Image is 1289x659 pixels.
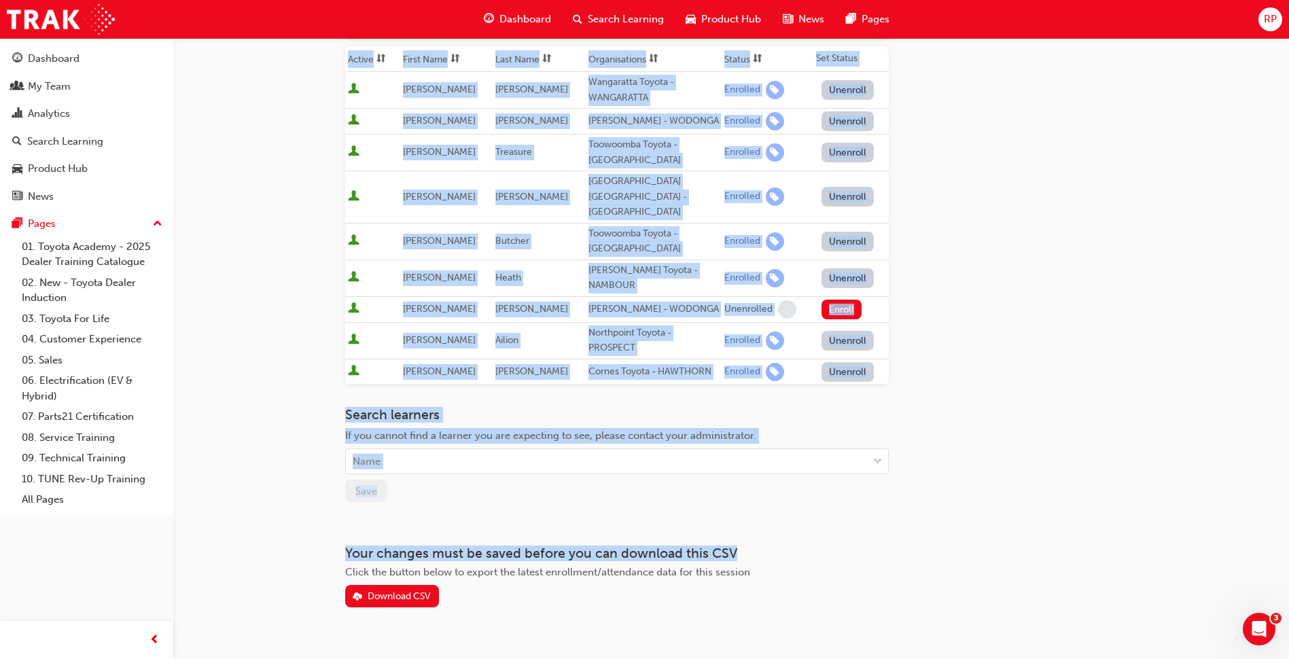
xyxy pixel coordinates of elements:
[588,12,664,27] span: Search Learning
[822,80,875,100] button: Unenroll
[484,11,494,28] span: guage-icon
[5,211,168,236] button: Pages
[675,5,772,33] a: car-iconProduct Hub
[495,272,521,283] span: Heath
[28,79,71,94] div: My Team
[722,46,813,72] th: Toggle SortBy
[724,272,760,285] div: Enrolled
[16,308,168,329] a: 03. Toyota For Life
[846,11,856,28] span: pages-icon
[16,406,168,427] a: 07. Parts21 Certification
[573,11,582,28] span: search-icon
[403,303,476,315] span: [PERSON_NAME]
[348,271,359,285] span: User is active
[499,12,551,27] span: Dashboard
[588,75,719,105] div: Wangaratta Toyota - WANGARATTA
[542,54,552,65] span: sorting-icon
[822,362,875,382] button: Unenroll
[495,84,568,95] span: [PERSON_NAME]
[12,163,22,175] span: car-icon
[345,480,387,502] button: Save
[753,54,762,65] span: sorting-icon
[12,108,22,120] span: chart-icon
[403,235,476,247] span: [PERSON_NAME]
[348,145,359,159] span: User is active
[766,81,784,99] span: learningRecordVerb_ENROLL-icon
[822,300,862,319] button: Enroll
[149,632,160,649] span: prev-icon
[403,84,476,95] span: [PERSON_NAME]
[16,272,168,308] a: 02. New - Toyota Dealer Induction
[766,143,784,162] span: learningRecordVerb_ENROLL-icon
[1264,12,1277,27] span: RP
[772,5,835,33] a: news-iconNews
[348,365,359,378] span: User is active
[873,453,883,471] span: down-icon
[16,329,168,350] a: 04. Customer Experience
[724,334,760,347] div: Enrolled
[766,363,784,381] span: learningRecordVerb_ENROLL-icon
[376,54,386,65] span: sorting-icon
[353,592,362,603] span: download-icon
[353,454,381,469] div: Name
[12,136,22,148] span: search-icon
[495,366,568,377] span: [PERSON_NAME]
[348,114,359,128] span: User is active
[649,54,658,65] span: sorting-icon
[724,115,760,128] div: Enrolled
[12,191,22,203] span: news-icon
[345,546,889,561] h3: Your changes must be saved before you can download this CSV
[5,43,168,211] button: DashboardMy TeamAnalyticsSearch LearningProduct HubNews
[1243,613,1275,645] iframe: Intercom live chat
[345,585,439,607] button: Download CSV
[12,81,22,93] span: people-icon
[403,272,476,283] span: [PERSON_NAME]
[28,216,56,232] div: Pages
[1258,7,1282,31] button: RP
[495,146,532,158] span: Treasure
[701,12,761,27] span: Product Hub
[348,334,359,347] span: User is active
[5,101,168,126] a: Analytics
[5,156,168,181] a: Product Hub
[348,83,359,96] span: User is active
[403,366,476,377] span: [PERSON_NAME]
[588,113,719,129] div: [PERSON_NAME] - WODONGA
[345,407,889,423] h3: Search learners
[345,46,400,72] th: Toggle SortBy
[686,11,696,28] span: car-icon
[28,161,88,177] div: Product Hub
[495,334,518,346] span: Ailion
[588,137,719,168] div: Toowoomba Toyota - [GEOGRAPHIC_DATA]
[588,302,719,317] div: [PERSON_NAME] - WODONGA
[586,46,722,72] th: Toggle SortBy
[798,12,824,27] span: News
[588,226,719,257] div: Toowoomba Toyota - [GEOGRAPHIC_DATA]
[7,4,115,35] a: Trak
[16,236,168,272] a: 01. Toyota Academy - 2025 Dealer Training Catalogue
[813,46,889,72] th: Set Status
[345,566,750,578] span: Click the button below to export the latest enrollment/attendance data for this session
[562,5,675,33] a: search-iconSearch Learning
[28,189,54,204] div: News
[766,112,784,130] span: learningRecordVerb_ENROLL-icon
[724,84,760,96] div: Enrolled
[495,191,568,202] span: [PERSON_NAME]
[403,115,476,126] span: [PERSON_NAME]
[403,191,476,202] span: [PERSON_NAME]
[588,263,719,293] div: [PERSON_NAME] Toyota - NAMBOUR
[16,350,168,371] a: 05. Sales
[5,184,168,209] a: News
[348,234,359,248] span: User is active
[495,303,568,315] span: [PERSON_NAME]
[473,5,562,33] a: guage-iconDashboard
[348,302,359,316] span: User is active
[12,53,22,65] span: guage-icon
[588,364,719,380] div: Cornes Toyota - HAWTHORN
[28,51,80,67] div: Dashboard
[766,232,784,251] span: learningRecordVerb_ENROLL-icon
[724,146,760,159] div: Enrolled
[28,106,70,122] div: Analytics
[16,370,168,406] a: 06. Electrification (EV & Hybrid)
